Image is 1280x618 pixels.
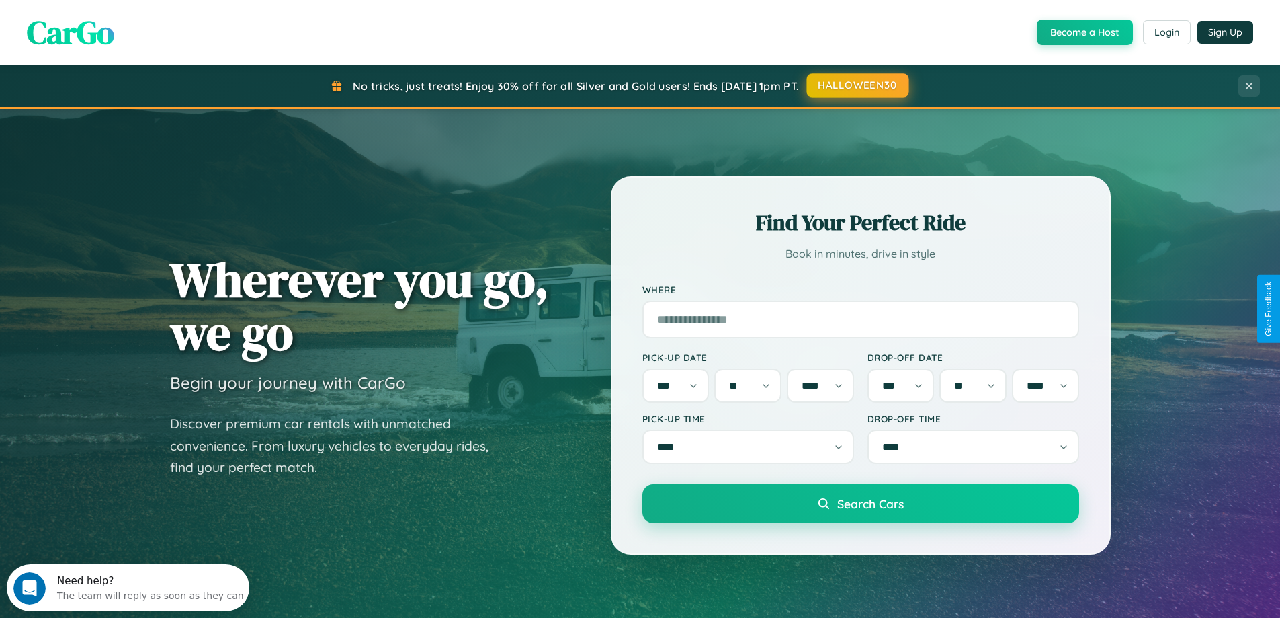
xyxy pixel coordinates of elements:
[807,73,909,98] button: HALLOWEEN30
[13,572,46,605] iframe: Intercom live chat
[50,11,237,22] div: Need help?
[1037,20,1133,45] button: Become a Host
[642,352,854,363] label: Pick-up Date
[170,373,406,393] h3: Begin your journey with CarGo
[1264,282,1273,336] div: Give Feedback
[867,352,1079,363] label: Drop-off Date
[642,484,1079,523] button: Search Cars
[642,208,1079,237] h2: Find Your Perfect Ride
[642,284,1079,295] label: Where
[5,5,250,42] div: Open Intercom Messenger
[170,413,506,479] p: Discover premium car rentals with unmatched convenience. From luxury vehicles to everyday rides, ...
[50,22,237,36] div: The team will reply as soon as they can
[170,253,549,359] h1: Wherever you go, we go
[7,564,249,611] iframe: Intercom live chat discovery launcher
[837,496,904,511] span: Search Cars
[867,413,1079,424] label: Drop-off Time
[642,244,1079,264] p: Book in minutes, drive in style
[27,10,114,54] span: CarGo
[1197,21,1253,44] button: Sign Up
[1143,20,1191,44] button: Login
[642,413,854,424] label: Pick-up Time
[353,79,799,93] span: No tricks, just treats! Enjoy 30% off for all Silver and Gold users! Ends [DATE] 1pm PT.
